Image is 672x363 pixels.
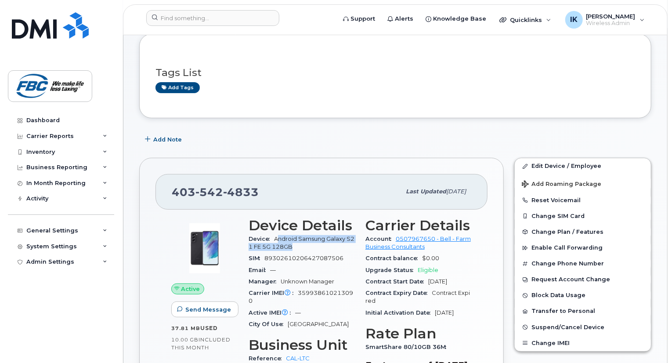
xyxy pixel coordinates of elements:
h3: Device Details [249,218,355,233]
button: Change Plan / Features [515,224,651,240]
span: — [295,309,301,316]
h3: Rate Plan [365,326,472,341]
span: Add Roaming Package [522,181,601,189]
span: 403 [172,185,259,199]
span: 89302610206427087506 [264,255,343,261]
span: $0.00 [422,255,439,261]
span: Contract Expiry Date [365,290,432,296]
span: Last updated [406,188,446,195]
span: Support [350,15,375,23]
button: Send Message [171,301,238,317]
a: Knowledge Base [419,10,492,28]
span: Alerts [395,15,413,23]
h3: Tags List [155,67,635,78]
span: 10.00 GB [171,337,199,343]
a: Edit Device / Employee [515,158,651,174]
span: 359938610213090 [249,290,353,304]
button: Add Roaming Package [515,174,651,192]
button: Block Data Usage [515,287,651,303]
span: 4833 [223,185,259,199]
span: Android Samsung Galaxy S21 FE 5G 128GB [249,236,354,250]
button: Suspend/Cancel Device [515,319,651,335]
span: Contract Start Date [365,278,428,285]
span: Account [365,236,396,242]
span: Enable Call Forwarding [531,245,603,251]
div: Quicklinks [493,11,557,29]
button: Reset Voicemail [515,192,651,208]
button: Change IMEI [515,335,651,351]
span: [PERSON_NAME] [586,13,636,20]
span: 37.81 MB [171,325,200,331]
div: Ibrahim Kabir [559,11,651,29]
span: [GEOGRAPHIC_DATA] [288,321,349,327]
a: Add tags [155,82,200,93]
span: Email [249,267,270,273]
span: Eligible [418,267,438,273]
img: image20231002-3703462-abbrul.jpeg [178,222,231,275]
span: Device [249,236,274,242]
input: Find something... [146,10,279,26]
span: Carrier IMEI [249,290,298,296]
button: Change Phone Number [515,256,651,272]
span: 542 [195,185,223,199]
h3: Carrier Details [365,218,472,233]
span: Contract balance [365,255,422,261]
span: Upgrade Status [365,267,418,273]
button: Transfer to Personal [515,303,651,319]
span: [DATE] [446,188,466,195]
button: Change SIM Card [515,208,651,224]
span: Unknown Manager [281,278,334,285]
span: — [270,267,276,273]
span: Active IMEI [249,309,295,316]
button: Request Account Change [515,272,651,287]
span: Knowledge Base [433,15,486,23]
span: used [200,325,218,331]
span: Change Plan / Features [531,229,603,235]
a: 0507967650 - Bell - Farm Business Consultants [365,236,471,250]
span: SIM [249,255,264,261]
span: Add Note [153,135,182,144]
span: [DATE] [428,278,447,285]
span: IK [570,15,578,25]
span: Suspend/Cancel Device [531,324,604,330]
span: Send Message [185,305,231,314]
span: Initial Activation Date [365,309,435,316]
a: Alerts [381,10,419,28]
button: Add Note [139,131,189,147]
span: included this month [171,336,231,351]
button: Enable Call Forwarding [515,240,651,256]
span: Wireless Admin [586,20,636,27]
span: Quicklinks [510,16,542,23]
span: Manager [249,278,281,285]
span: Reference [249,355,286,362]
span: Active [181,285,200,293]
h3: Business Unit [249,337,355,353]
span: City Of Use [249,321,288,327]
a: Support [337,10,381,28]
a: CAL-LTC [286,355,310,362]
span: SmartShare 80/10GB 36M [365,344,451,350]
span: [DATE] [435,309,454,316]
